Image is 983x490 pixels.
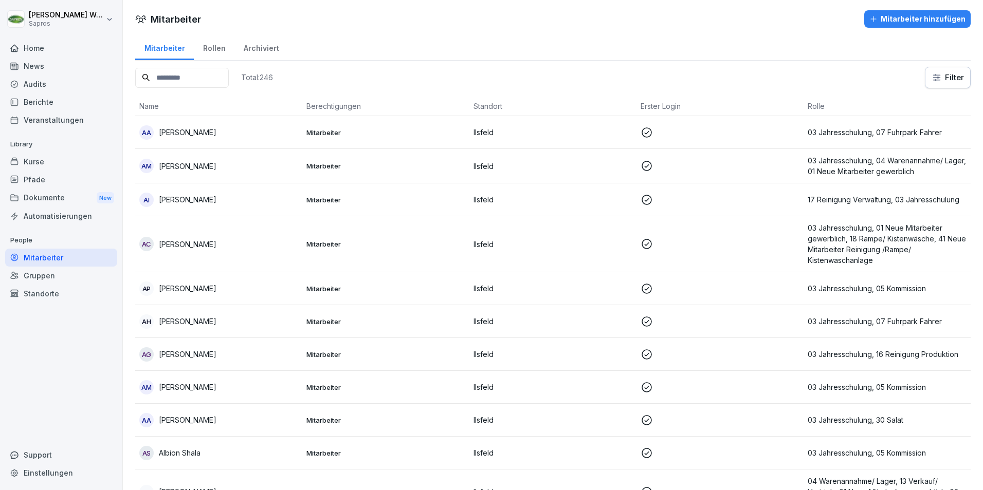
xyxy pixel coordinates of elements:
[139,347,154,362] div: AG
[808,414,967,425] p: 03 Jahresschulung, 30 Salat
[159,161,216,172] p: [PERSON_NAME]
[302,97,469,116] th: Berechtigungen
[474,382,632,392] p: Ilsfeld
[139,314,154,329] div: AH
[474,283,632,294] p: Ilsfeld
[5,39,117,57] a: Home
[5,285,117,303] a: Standorte
[306,350,465,359] p: Mitarbeiter
[135,97,302,116] th: Name
[306,416,465,425] p: Mitarbeiter
[808,382,967,392] p: 03 Jahresschulung, 05 Kommission
[139,380,154,394] div: AM
[932,72,964,83] div: Filter
[139,237,154,251] div: AC
[864,10,971,28] button: Mitarbeiter hinzufügen
[139,281,154,296] div: AP
[474,447,632,458] p: Ilsfeld
[5,267,117,285] a: Gruppen
[306,239,465,249] p: Mitarbeiter
[139,446,154,460] div: AS
[97,192,114,204] div: New
[159,127,216,138] p: [PERSON_NAME]
[808,283,967,294] p: 03 Jahresschulung, 05 Kommission
[159,239,216,250] p: [PERSON_NAME]
[808,194,967,205] p: 17 Reinigung Verwaltung, 03 Jahresschulung
[808,349,967,360] p: 03 Jahresschulung, 16 Reinigung Produktion
[306,161,465,171] p: Mitarbeiter
[474,414,632,425] p: Ilsfeld
[159,194,216,205] p: [PERSON_NAME]
[5,57,117,75] a: News
[5,75,117,93] a: Audits
[469,97,636,116] th: Standort
[474,194,632,205] p: Ilsfeld
[636,97,804,116] th: Erster Login
[5,136,117,153] p: Library
[159,283,216,294] p: [PERSON_NAME]
[306,284,465,293] p: Mitarbeiter
[474,239,632,250] p: Ilsfeld
[808,316,967,327] p: 03 Jahresschulung, 07 Fuhrpark Fahrer
[159,414,216,425] p: [PERSON_NAME]
[5,446,117,464] div: Support
[139,159,154,173] div: AM
[306,383,465,392] p: Mitarbeiter
[151,12,201,26] h1: Mitarbeiter
[5,189,117,208] div: Dokumente
[808,155,967,177] p: 03 Jahresschulung, 04 Warenannahme/ Lager, 01 Neue Mitarbeiter gewerblich
[5,171,117,189] a: Pfade
[5,232,117,249] p: People
[139,125,154,140] div: AA
[5,111,117,129] a: Veranstaltungen
[808,447,967,458] p: 03 Jahresschulung, 05 Kommission
[5,153,117,171] a: Kurse
[159,447,201,458] p: Albion Shala
[474,127,632,138] p: Ilsfeld
[5,464,117,482] a: Einstellungen
[925,67,970,88] button: Filter
[5,249,117,267] a: Mitarbeiter
[29,11,104,20] p: [PERSON_NAME] Weyreter
[474,349,632,360] p: Ilsfeld
[808,127,967,138] p: 03 Jahresschulung, 07 Fuhrpark Fahrer
[5,189,117,208] a: DokumenteNew
[139,193,154,207] div: AI
[159,316,216,327] p: [PERSON_NAME]
[306,128,465,137] p: Mitarbeiter
[804,97,971,116] th: Rolle
[306,195,465,204] p: Mitarbeiter
[5,207,117,225] a: Automatisierungen
[306,317,465,326] p: Mitarbeiter
[808,222,967,266] p: 03 Jahresschulung, 01 Neue Mitarbeiter gewerblich, 18 Rampe/ Kistenwäsche, 41 Neue Mitarbeiter Re...
[5,93,117,111] a: Berichte
[159,382,216,392] p: [PERSON_NAME]
[241,72,273,82] p: Total: 246
[474,316,632,327] p: Ilsfeld
[234,34,288,60] a: Archiviert
[474,161,632,172] p: Ilsfeld
[29,20,104,27] p: Sapros
[306,448,465,458] p: Mitarbeiter
[139,413,154,427] div: AA
[869,13,966,25] div: Mitarbeiter hinzufügen
[159,349,216,360] p: [PERSON_NAME]
[194,34,234,60] a: Rollen
[135,34,194,60] a: Mitarbeiter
